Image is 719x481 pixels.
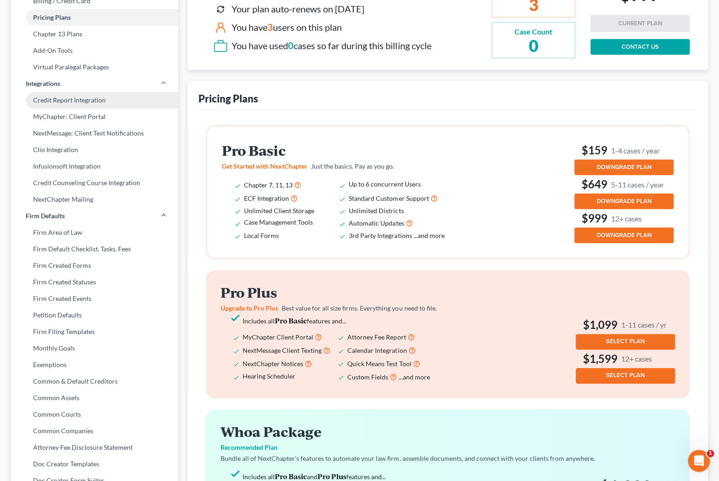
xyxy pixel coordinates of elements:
a: Firm Area of Law [11,224,178,241]
a: Firm Filing Templates [11,323,178,340]
span: Attorney Fee Report [347,333,406,341]
a: Credit Report Integration [11,92,178,108]
p: Bundle all of NextChapter’s features to automate your law firm, assemble documents, and connect w... [221,454,675,463]
div: You have used cases so far during this billing cycle [232,39,431,52]
a: MyChapter: Client Portal [11,108,178,125]
p: Recommended Plan [221,443,675,452]
span: Standard Customer Support [349,194,429,202]
button: DOWNGRADE PLAN [574,159,674,175]
a: Credit Counseling Course Integration [11,175,178,191]
span: 3 [267,22,273,33]
a: CONTACT US [590,39,690,55]
h3: $1,099 [576,317,675,332]
span: 3rd Party Integrations [349,232,412,239]
span: NextMessage Client Texting [243,346,322,354]
a: Firm Created Statuses [11,274,178,290]
strong: Pro Basic [275,316,307,325]
span: Calendar Integration [347,346,407,354]
small: 1-11 cases / yr [621,320,667,329]
h2: 0 [515,37,552,54]
h2: Pro Plus [221,285,456,300]
a: Common & Default Creditors [11,373,178,390]
a: Firm Default Checklist, Tasks, Fees [11,241,178,257]
span: 0 [288,40,294,51]
a: Chapter 13 Plans [11,26,178,42]
h3: $159 [574,143,674,158]
span: ECF Integration [244,194,289,202]
small: 12+ cases [621,354,652,363]
span: Integrations [26,79,60,88]
strong: Pro Plus [317,471,346,481]
a: Clio Integration [11,141,178,158]
a: Virtual Paralegal Packages [11,59,178,75]
span: DOWNGRADE PLAN [597,232,651,239]
span: Unlimited Client Storage [244,207,314,215]
small: 12+ cases [611,214,642,223]
a: Monthly Goals [11,340,178,357]
h2: Whoa Package [221,424,675,439]
span: Includes all features and... [243,317,346,325]
div: Case Count [515,27,552,37]
span: ...and more [413,232,444,239]
a: Firm Created Events [11,290,178,307]
a: Firm Created Forms [11,257,178,274]
a: Add-On Tools [11,42,178,59]
span: SELECT PLAN [606,338,645,345]
span: Chapter 7, 11, 13 [244,181,293,189]
div: Pricing Plans [198,92,258,105]
a: NextMessage: Client Text Notifications [11,125,178,141]
span: Custom Fields [347,373,388,381]
strong: Pro Basic [275,471,307,481]
span: Firm Defaults [26,211,65,221]
span: Up to 6 concurrent Users [349,180,420,188]
a: NextChapter Mailing [11,191,178,208]
h3: $1,599 [576,351,675,366]
span: MyChapter Client Portal [243,333,313,341]
a: Attorney Fee Disclosure Statement [11,439,178,456]
span: Quick Means Test Tool [347,360,411,368]
button: DOWNGRADE PLAN [574,227,674,243]
a: Pricing Plans [11,9,178,26]
span: Local Forms [244,232,279,239]
div: Your plan auto-renews on [DATE] [232,2,364,16]
h2: Pro Basic [222,143,457,158]
span: SELECT PLAN [606,372,645,379]
button: SELECT PLAN [576,334,675,350]
span: 1 [707,450,714,457]
button: CURRENT PLAN [590,15,690,32]
span: Unlimited Districts [349,207,403,215]
span: Get Started with NextChapter [222,162,307,170]
a: Common Companies [11,423,178,439]
span: NextChapter Notices [243,360,303,368]
a: Doc Creator Templates [11,456,178,472]
h3: $649 [574,177,674,192]
button: DOWNGRADE PLAN [574,193,674,209]
small: 5-11 cases / year [611,180,664,189]
a: Firm Defaults [11,208,178,224]
a: Common Courts [11,406,178,423]
span: Hearing Scheduler [243,372,295,380]
span: DOWNGRADE PLAN [597,198,651,205]
a: Petition Defaults [11,307,178,323]
iframe: Intercom live chat [688,450,710,472]
span: Upgrade to Pro Plus [221,304,278,312]
small: 1-4 cases / year [611,146,660,155]
button: SELECT PLAN [576,368,675,384]
h3: $999 [574,211,674,226]
span: ...and more [398,373,430,381]
div: You have users on this plan [232,21,342,34]
span: Best value for all size firms. Everything you need to file. [282,304,436,312]
a: Common Assets [11,390,178,406]
span: Just the basics. Pay as you go. [311,162,394,170]
span: DOWNGRADE PLAN [597,164,651,171]
a: Exemptions [11,357,178,373]
a: Integrations [11,75,178,92]
a: Infusionsoft Integration [11,158,178,175]
span: Automatic Updates [349,219,404,227]
span: Case Management Tools [244,218,313,226]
